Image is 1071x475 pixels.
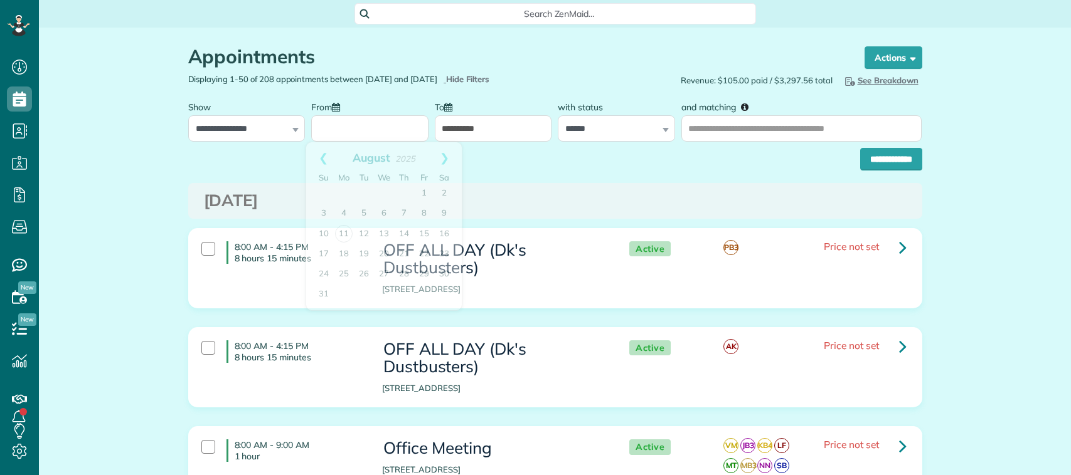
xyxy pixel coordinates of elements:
a: 27 [374,264,394,284]
p: 8 hours 15 minutes [235,352,363,363]
span: Active [629,439,671,455]
span: NN [757,458,772,473]
p: [STREET_ADDRESS] [382,382,604,394]
a: 31 [314,284,334,305]
a: 13 [374,224,394,244]
span: Price not set [824,438,879,451]
span: Hide Filters [446,73,489,85]
a: 29 [414,264,434,284]
a: 22 [414,244,434,264]
a: 3 [314,204,334,224]
a: Hide Filters [444,74,489,84]
span: AK [723,339,738,354]
label: From [311,95,346,118]
a: Next [427,142,462,174]
span: Saturday [439,172,449,182]
a: 14 [394,224,414,244]
span: New [18,313,36,326]
span: See Breakdown [843,75,919,85]
span: Active [629,241,671,257]
span: Monday [338,172,349,182]
a: Prev [306,142,341,174]
span: MT [723,458,738,473]
h4: 8:00 AM - 9:00 AM [226,439,363,462]
a: 15 [414,224,434,244]
span: Price not set [824,240,879,253]
h3: OFF ALL DAY (Dk's Dustbusters) [382,241,604,277]
span: Wednesday [378,172,390,182]
a: 16 [434,224,454,244]
p: 8 hours 15 minutes [235,253,363,264]
a: 24 [314,264,334,284]
span: Price not set [824,339,879,352]
h3: Office Meeting [382,439,604,457]
a: 8 [414,204,434,224]
span: Sunday [319,172,329,182]
span: New [18,281,36,294]
span: VM [723,438,738,453]
a: 19 [354,244,374,264]
span: Active [629,340,671,356]
p: [STREET_ADDRESS] [382,283,604,295]
span: KB4 [757,438,772,453]
span: Tuesday [360,172,369,182]
label: and matching [681,95,757,118]
a: 9 [434,204,454,224]
span: JB3 [740,438,755,453]
a: 23 [434,244,454,264]
a: 26 [354,264,374,284]
a: 10 [314,224,334,244]
div: Displaying 1-50 of 208 appointments between [DATE] and [DATE] [179,73,555,85]
a: 21 [394,244,414,264]
p: 1 hour [235,451,363,462]
a: 4 [334,204,354,224]
label: To [435,95,459,118]
h4: 8:00 AM - 4:15 PM [226,241,363,264]
span: MB3 [740,458,755,473]
span: Friday [420,172,428,182]
span: Thursday [399,172,409,182]
a: 20 [374,244,394,264]
span: Revenue: $105.00 paid / $3,297.56 total [681,75,832,86]
h3: [DATE] [204,192,907,210]
a: 6 [374,204,394,224]
h4: 8:00 AM - 4:15 PM [226,340,363,363]
span: 2025 [395,154,415,164]
button: See Breakdown [839,73,922,87]
span: PB3 [723,240,738,255]
a: 7 [394,204,414,224]
a: 2 [434,184,454,204]
a: 1 [414,184,434,204]
span: August [353,150,390,164]
span: LF [774,438,789,453]
a: 30 [434,264,454,284]
a: 5 [354,204,374,224]
span: SB [774,458,789,473]
a: 18 [334,244,354,264]
h3: OFF ALL DAY (Dk's Dustbusters) [382,340,604,376]
a: 17 [314,244,334,264]
a: 28 [394,264,414,284]
a: 11 [335,225,353,243]
a: 25 [334,264,354,284]
button: Actions [865,46,922,69]
h1: Appointments [188,46,841,67]
a: 12 [354,224,374,244]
